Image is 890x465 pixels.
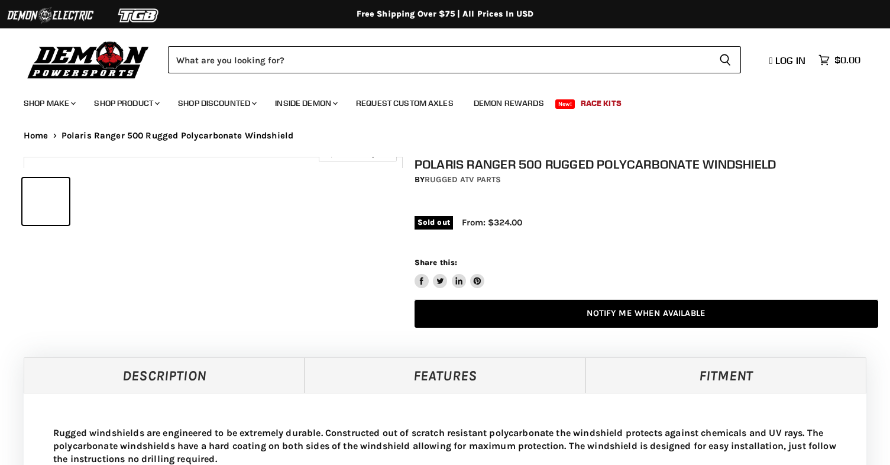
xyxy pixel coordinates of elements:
[169,91,264,115] a: Shop Discounted
[462,217,522,228] span: From: $324.00
[415,216,453,229] span: Sold out
[347,91,462,115] a: Request Custom Axles
[425,175,501,185] a: Rugged ATV Parts
[62,131,294,141] span: Polaris Ranger 500 Rugged Polycarbonate Windshield
[415,300,878,328] a: Notify Me When Available
[775,54,805,66] span: Log in
[415,257,485,289] aside: Share this:
[15,86,857,115] ul: Main menu
[585,357,866,393] a: Fitment
[85,91,167,115] a: Shop Product
[168,46,741,73] form: Product
[813,51,866,69] a: $0.00
[24,131,48,141] a: Home
[572,91,630,115] a: Race Kits
[834,54,860,66] span: $0.00
[415,173,878,186] div: by
[24,38,153,80] img: Demon Powersports
[415,157,878,172] h1: Polaris Ranger 500 Rugged Polycarbonate Windshield
[325,149,390,158] span: Click to expand
[305,357,585,393] a: Features
[764,55,813,66] a: Log in
[415,258,457,267] span: Share this:
[710,46,741,73] button: Search
[555,99,575,109] span: New!
[465,91,553,115] a: Demon Rewards
[15,91,83,115] a: Shop Make
[24,357,305,393] a: Description
[22,178,69,225] button: IMAGE thumbnail
[266,91,345,115] a: Inside Demon
[168,46,710,73] input: Search
[6,4,95,27] img: Demon Electric Logo 2
[95,4,183,27] img: TGB Logo 2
